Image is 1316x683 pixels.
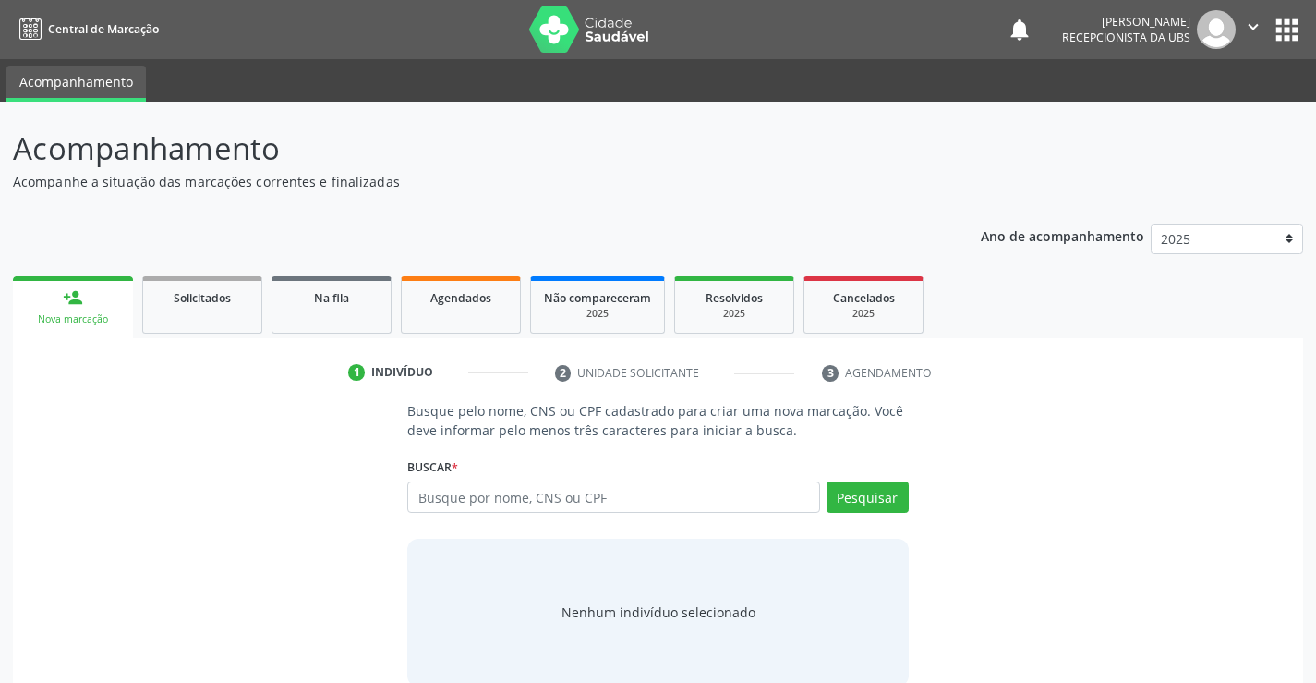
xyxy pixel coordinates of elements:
[174,290,231,306] span: Solicitados
[1271,14,1303,46] button: apps
[1007,17,1032,43] button: notifications
[430,290,491,306] span: Agendados
[13,14,159,44] a: Central de Marcação
[706,290,763,306] span: Resolvidos
[63,287,83,308] div: person_add
[26,312,120,326] div: Nova marcação
[407,453,458,482] label: Buscar
[561,603,755,622] div: Nenhum indivíduo selecionado
[817,307,910,321] div: 2025
[544,307,651,321] div: 2025
[348,364,365,381] div: 1
[314,290,349,306] span: Na fila
[407,482,819,513] input: Busque por nome, CNS ou CPF
[1062,14,1190,30] div: [PERSON_NAME]
[1243,17,1263,37] i: 
[48,21,159,37] span: Central de Marcação
[688,307,780,321] div: 2025
[827,482,909,513] button: Pesquisar
[833,290,895,306] span: Cancelados
[544,290,651,306] span: Não compareceram
[1197,10,1236,49] img: img
[1062,30,1190,45] span: Recepcionista da UBS
[1236,10,1271,49] button: 
[407,401,908,440] p: Busque pelo nome, CNS ou CPF cadastrado para criar uma nova marcação. Você deve informar pelo men...
[13,126,916,172] p: Acompanhamento
[371,364,433,381] div: Indivíduo
[6,66,146,102] a: Acompanhamento
[981,224,1144,247] p: Ano de acompanhamento
[13,172,916,191] p: Acompanhe a situação das marcações correntes e finalizadas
